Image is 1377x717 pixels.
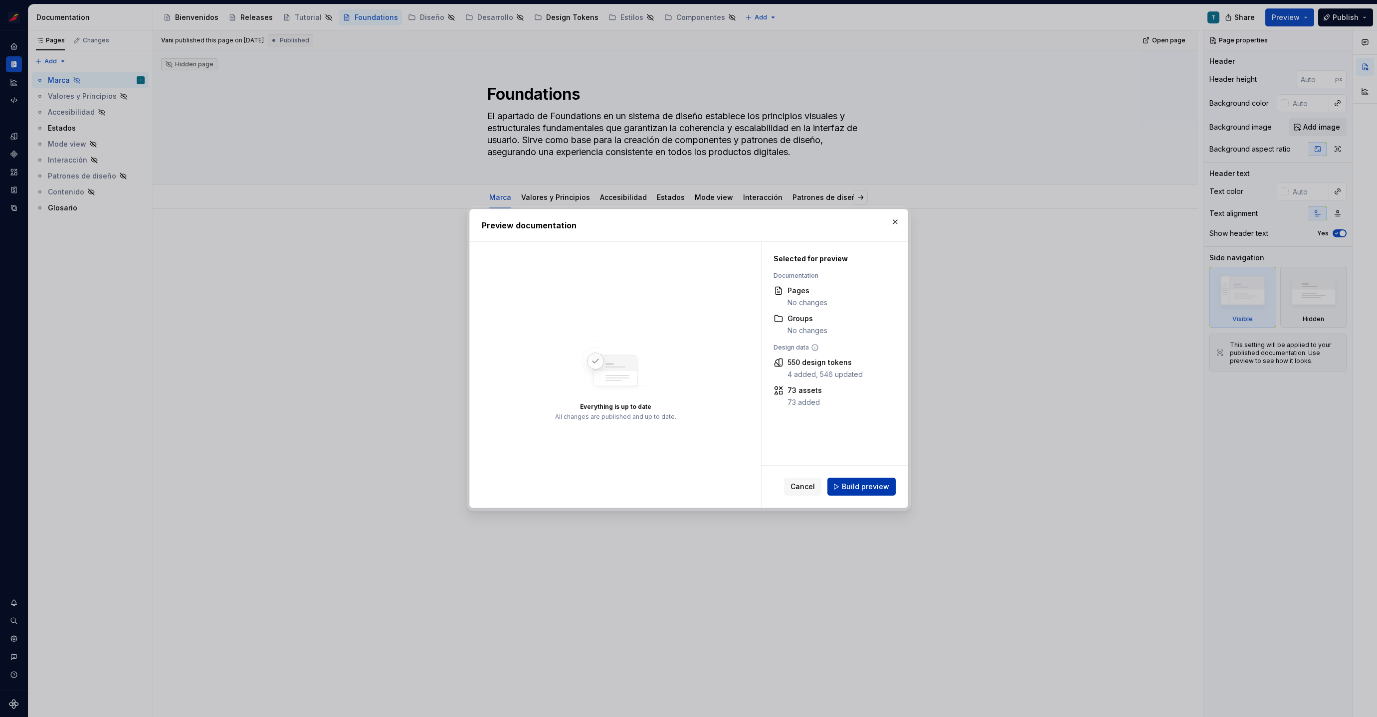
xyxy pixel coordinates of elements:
[787,298,827,308] div: No changes
[790,482,815,492] span: Cancel
[787,286,827,296] div: Pages
[555,413,676,421] div: All changes are published and up to date.
[827,478,896,496] button: Build preview
[842,482,889,492] span: Build preview
[787,397,822,407] div: 73 added
[787,326,827,336] div: No changes
[784,478,821,496] button: Cancel
[580,403,651,411] div: Everything is up to date
[774,254,884,264] div: Selected for preview
[787,385,822,395] div: 73 assets
[774,344,884,352] div: Design data
[787,358,863,367] div: 550 design tokens
[787,369,863,379] div: 4 added, 546 updated
[774,272,884,280] div: Documentation
[482,219,896,231] h2: Preview documentation
[787,314,827,324] div: Groups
